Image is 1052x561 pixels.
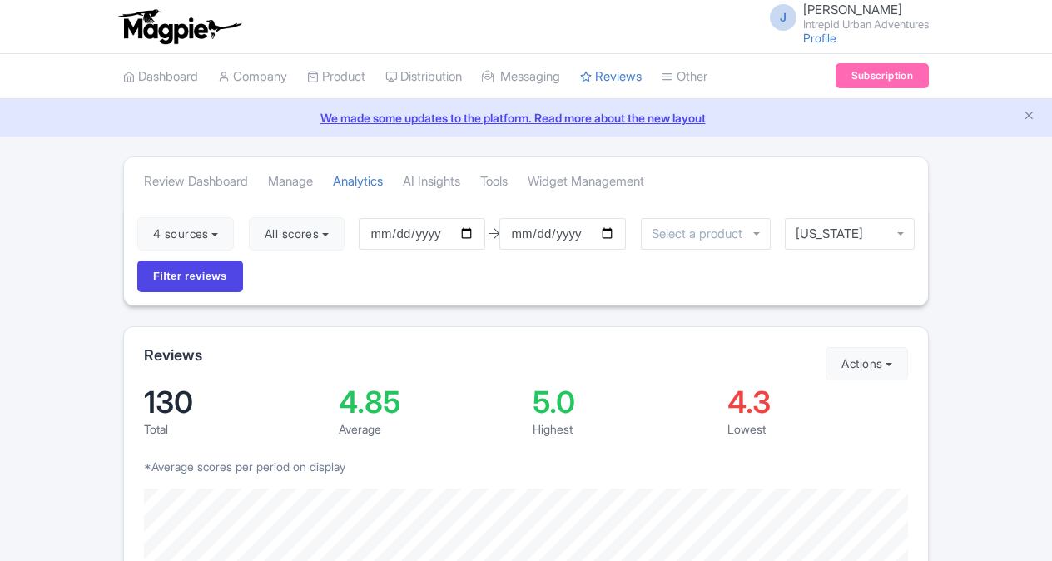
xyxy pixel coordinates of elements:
div: Highest [533,420,714,438]
div: 4.3 [727,387,909,417]
a: Profile [803,31,836,45]
button: All scores [249,217,345,251]
a: AI Insights [403,159,460,205]
div: [US_STATE] [796,226,904,241]
img: logo-ab69f6fb50320c5b225c76a69d11143b.png [115,8,244,45]
p: *Average scores per period on display [144,458,908,475]
div: Average [339,420,520,438]
a: We made some updates to the platform. Read more about the new layout [10,109,1042,127]
a: Company [218,54,287,100]
a: Review Dashboard [144,159,248,205]
a: Dashboard [123,54,198,100]
button: Close announcement [1023,107,1035,127]
span: [PERSON_NAME] [803,2,902,17]
div: Lowest [727,420,909,438]
input: Filter reviews [137,261,243,292]
button: 4 sources [137,217,234,251]
span: J [770,4,796,31]
a: Reviews [580,54,642,100]
div: 5.0 [533,387,714,417]
a: Widget Management [528,159,644,205]
a: Product [307,54,365,100]
a: Subscription [836,63,929,88]
a: J [PERSON_NAME] Intrepid Urban Adventures [760,3,929,30]
div: 4.85 [339,387,520,417]
a: Manage [268,159,313,205]
a: Analytics [333,159,383,205]
a: Tools [480,159,508,205]
button: Actions [826,347,908,380]
div: 130 [144,387,325,417]
a: Other [662,54,707,100]
h2: Reviews [144,347,202,364]
input: Select a product [652,226,752,241]
a: Distribution [385,54,462,100]
small: Intrepid Urban Adventures [803,19,929,30]
a: Messaging [482,54,560,100]
div: Total [144,420,325,438]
